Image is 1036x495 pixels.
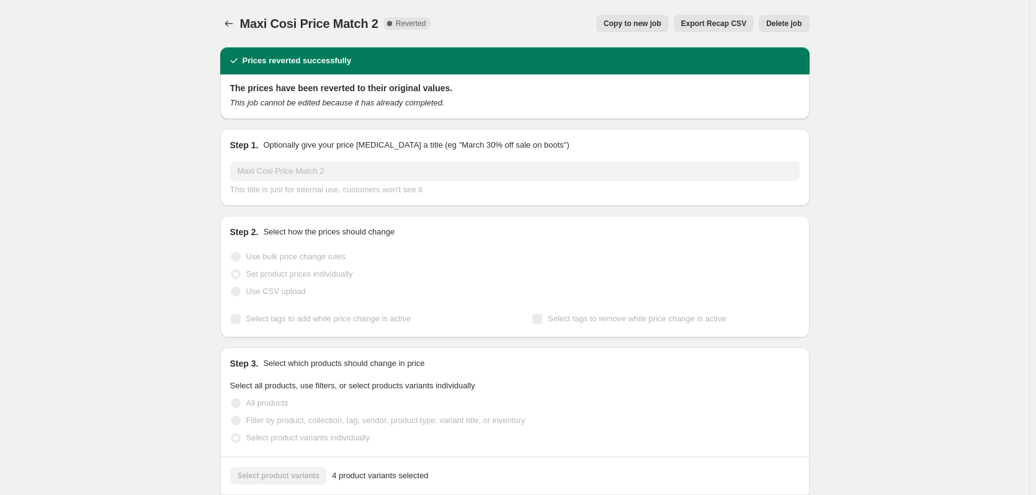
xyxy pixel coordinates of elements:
[246,287,306,296] span: Use CSV upload
[230,98,445,107] i: This job cannot be edited because it has already completed.
[766,19,802,29] span: Delete job
[246,416,525,425] span: Filter by product, collection, tag, vendor, product type, variant title, or inventory
[230,185,422,194] span: This title is just for internal use, customers won't see it
[263,139,569,151] p: Optionally give your price [MEDICAL_DATA] a title (eg "March 30% off sale on boots")
[263,226,395,238] p: Select how the prices should change
[246,314,411,323] span: Select tags to add while price change is active
[246,433,370,442] span: Select product variants individually
[246,269,353,279] span: Set product prices individually
[396,19,426,29] span: Reverted
[332,470,428,482] span: 4 product variants selected
[243,55,352,67] h2: Prices reverted successfully
[230,226,259,238] h2: Step 2.
[230,161,800,181] input: 30% off holiday sale
[596,15,669,32] button: Copy to new job
[230,139,259,151] h2: Step 1.
[230,357,259,370] h2: Step 3.
[240,17,378,30] span: Maxi Cosi Price Match 2
[263,357,424,370] p: Select which products should change in price
[220,15,238,32] button: Price change jobs
[674,15,754,32] button: Export Recap CSV
[246,252,346,261] span: Use bulk price change rules
[548,314,726,323] span: Select tags to remove while price change is active
[759,15,809,32] button: Delete job
[681,19,746,29] span: Export Recap CSV
[246,398,288,408] span: All products
[230,82,800,94] h2: The prices have been reverted to their original values.
[230,381,475,390] span: Select all products, use filters, or select products variants individually
[604,19,661,29] span: Copy to new job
